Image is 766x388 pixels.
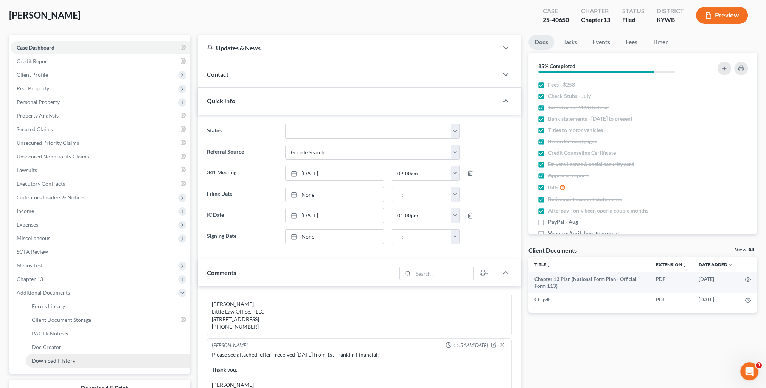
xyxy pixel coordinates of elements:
td: [DATE] [693,272,739,293]
span: Doc Creator [32,344,61,350]
span: Means Test [17,262,43,268]
span: Fees - $258 [548,81,575,88]
span: Venmo - April, June to present [548,230,619,237]
input: -- : -- [392,208,451,223]
a: Titleunfold_more [534,262,551,267]
span: 3 [756,362,762,368]
span: Afterpay - only been open a couple months [548,207,648,214]
a: Timer [646,35,674,50]
a: Fees [619,35,643,50]
label: 341 Meeting [203,166,281,181]
div: Please see attached instructions for your 2nd credit counseling course. Please complete this cour... [212,262,507,331]
label: Signing Date [203,229,281,244]
i: unfold_more [682,263,687,267]
div: 25-40650 [543,16,569,24]
a: Download History [26,354,190,368]
a: None [286,187,384,202]
span: 11:51AM[DATE] [453,342,488,349]
a: Events [586,35,616,50]
label: Status [203,124,281,139]
td: PDF [650,272,693,293]
input: -- : -- [392,187,451,202]
div: Case [543,7,569,16]
span: Miscellaneous [17,235,50,241]
span: Forms Library [32,303,65,309]
td: CC-pdf [528,293,650,306]
iframe: Intercom live chat [740,362,758,380]
span: Comments [207,269,236,276]
a: Unsecured Nonpriority Claims [11,150,190,163]
label: Filing Date [203,187,281,202]
i: expand_more [728,263,733,267]
a: Doc Creator [26,340,190,354]
a: Tasks [557,35,583,50]
div: Filed [622,16,645,24]
span: Quick Info [207,97,235,104]
div: Chapter [581,16,610,24]
div: Updates & News [207,44,489,52]
div: [PERSON_NAME] [212,342,248,349]
span: Credit Report [17,58,49,64]
td: [DATE] [693,293,739,306]
label: Referral Source [203,145,281,160]
span: Executory Contracts [17,180,65,187]
a: [DATE] [286,166,384,180]
span: Secured Claims [17,126,53,132]
span: Contact [207,71,228,78]
strong: 85% Completed [538,63,575,69]
i: unfold_more [546,263,551,267]
div: Chapter [581,7,610,16]
a: Docs [528,35,554,50]
span: Tax returns - 2023 federal [548,104,609,111]
span: SOFA Review [17,248,48,255]
span: Unsecured Nonpriority Claims [17,153,89,160]
span: Property Analysis [17,112,59,119]
span: Case Dashboard [17,44,54,51]
span: Client Profile [17,71,48,78]
a: Secured Claims [11,123,190,136]
span: Income [17,208,34,214]
span: Unsecured Priority Claims [17,140,79,146]
td: Chapter 13 Plan (National Form Plan - Official Form 113) [528,272,650,293]
a: Extensionunfold_more [656,262,687,267]
span: Bills [548,184,558,191]
a: None [286,230,384,244]
span: Download History [32,357,75,364]
span: Drivers license & social security card [548,160,634,168]
a: Executory Contracts [11,177,190,191]
span: Chapter 13 [17,276,43,282]
span: Client Document Storage [32,317,91,323]
span: Expenses [17,221,38,228]
span: Titles to motor vehicles [548,126,603,134]
span: Additional Documents [17,289,70,296]
a: View All [735,247,754,253]
label: IC Date [203,208,281,223]
a: PACER Notices [26,327,190,340]
a: Lawsuits [11,163,190,177]
a: SOFA Review [11,245,190,259]
button: Preview [696,7,748,24]
span: Real Property [17,85,49,92]
a: Forms Library [26,300,190,313]
span: 13 [603,16,610,23]
div: KYWB [657,16,684,24]
span: Appraisal reports [548,172,589,179]
span: Bank statements - [DATE] to present [548,115,632,123]
span: Retirement account statements [548,196,622,203]
div: District [657,7,684,16]
input: -- : -- [392,230,451,244]
a: Credit Report [11,54,190,68]
td: PDF [650,293,693,306]
a: Property Analysis [11,109,190,123]
a: [DATE] [286,208,384,223]
span: Personal Property [17,99,60,105]
a: Unsecured Priority Claims [11,136,190,150]
div: Client Documents [528,246,577,254]
a: Date Added expand_more [699,262,733,267]
span: Check Stubs - July [548,92,591,100]
input: Search... [413,267,473,280]
span: [PERSON_NAME] [9,9,81,20]
span: Credit Counseling Certificate [548,149,616,157]
span: Codebtors Insiders & Notices [17,194,85,200]
span: PayPal - Aug [548,218,578,226]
